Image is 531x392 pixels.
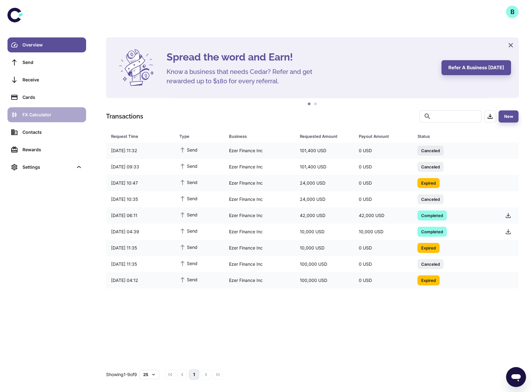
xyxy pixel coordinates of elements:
div: Ezer Finance Inc [224,177,295,189]
div: Settings [22,164,73,171]
button: 1 [306,101,312,107]
div: FX Calculator [22,111,82,118]
div: 10,000 USD [295,242,354,254]
div: Ezer Finance Inc [224,242,295,254]
div: 0 USD [354,274,413,286]
h5: Know a business that needs Cedar? Refer and get rewarded up to $180 for every referral. [167,67,323,86]
div: Requested Amount [300,132,343,141]
h1: Transactions [106,112,143,121]
span: Expired [417,180,440,186]
span: Send [179,244,197,250]
a: Receive [7,72,86,87]
div: 0 USD [354,145,413,157]
div: 10,000 USD [295,226,354,238]
div: 42,000 USD [354,210,413,221]
div: Ezer Finance Inc [224,210,295,221]
span: Request Time [111,132,172,141]
nav: pagination navigation [164,370,224,380]
div: Send [22,59,82,66]
div: [DATE] 09:33 [106,161,174,173]
span: Canceled [417,147,444,153]
span: Expired [417,277,440,283]
div: [DATE] 11:32 [106,145,174,157]
div: Ezer Finance Inc [224,193,295,205]
div: 100,000 USD [295,274,354,286]
div: 0 USD [354,258,413,270]
div: Payout Amount [359,132,402,141]
div: Contacts [22,129,82,136]
div: Ezer Finance Inc [224,161,295,173]
div: 10,000 USD [354,226,413,238]
span: Canceled [417,163,444,170]
a: Contacts [7,125,86,140]
div: [DATE] 10:47 [106,177,174,189]
div: 100,000 USD [295,258,354,270]
span: Send [179,195,197,202]
span: Completed [417,212,447,218]
button: page 1 [189,370,199,380]
button: 2 [312,101,319,107]
div: Cards [22,94,82,101]
div: [DATE] 10:35 [106,193,174,205]
span: Canceled [417,261,444,267]
div: [DATE] 04:39 [106,226,174,238]
span: Send [179,162,197,169]
span: Requested Amount [300,132,351,141]
div: Ezer Finance Inc [224,226,295,238]
button: B [506,6,519,18]
div: Rewards [22,146,82,153]
div: Ezer Finance Inc [224,145,295,157]
iframe: Button to launch messaging window [506,367,526,387]
a: Rewards [7,142,86,157]
span: Canceled [417,196,444,202]
a: Overview [7,37,86,52]
span: Send [179,179,197,186]
div: Ezer Finance Inc [224,258,295,270]
div: 0 USD [354,242,413,254]
div: [DATE] 11:35 [106,258,174,270]
div: [DATE] 11:35 [106,242,174,254]
div: Settings [7,160,86,175]
p: Showing 1-9 of 9 [106,371,137,378]
span: Type [179,132,222,141]
div: Status [417,132,485,141]
span: Expired [417,244,440,251]
div: 0 USD [354,161,413,173]
div: Overview [22,41,82,48]
a: FX Calculator [7,107,86,122]
a: Cards [7,90,86,105]
div: 42,000 USD [295,210,354,221]
div: Type [179,132,213,141]
div: [DATE] 04:12 [106,274,174,286]
div: [DATE] 06:11 [106,210,174,221]
h4: Spread the word and Earn! [167,50,434,65]
div: 101,400 USD [295,145,354,157]
div: Request Time [111,132,164,141]
span: Payout Amount [359,132,410,141]
div: 24,000 USD [295,193,354,205]
span: Send [179,211,197,218]
div: 24,000 USD [295,177,354,189]
button: Refer a business [DATE] [441,60,511,75]
div: 0 USD [354,193,413,205]
a: Send [7,55,86,70]
span: Send [179,227,197,234]
button: New [499,110,519,123]
div: Receive [22,76,82,83]
div: 0 USD [354,177,413,189]
span: Completed [417,228,447,235]
span: Send [179,276,197,283]
button: 25 [139,370,159,379]
span: Send [179,146,197,153]
span: Send [179,260,197,267]
span: Status [417,132,493,141]
div: 101,400 USD [295,161,354,173]
div: Ezer Finance Inc [224,274,295,286]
